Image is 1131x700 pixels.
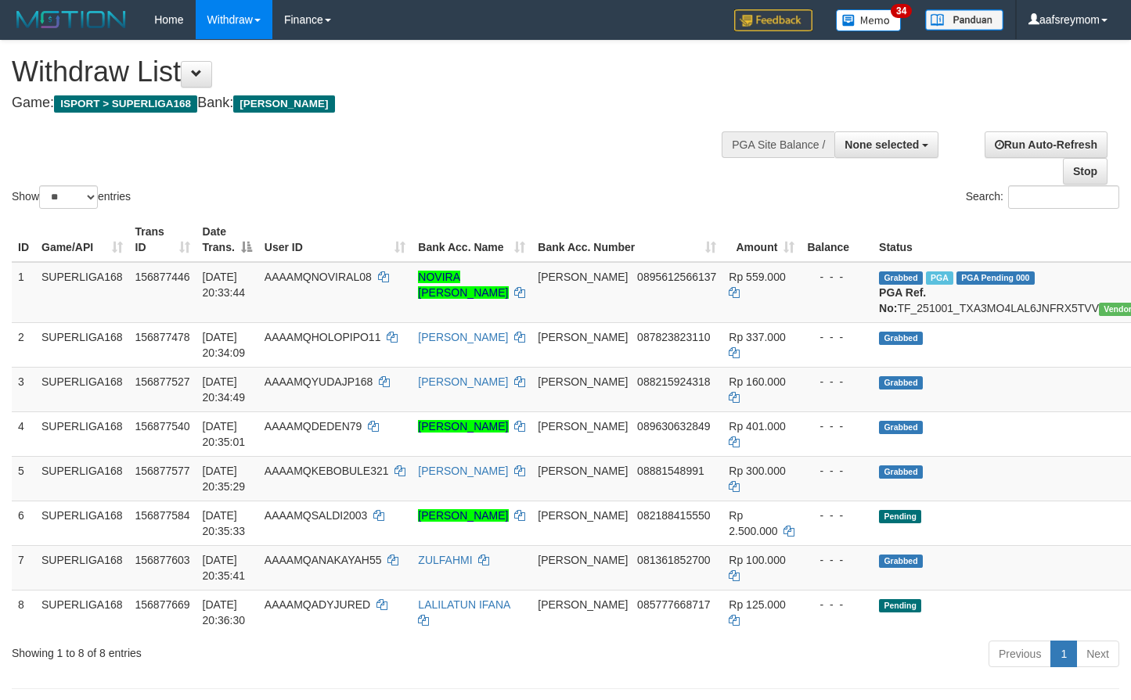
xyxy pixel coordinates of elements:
[807,508,866,523] div: - - -
[807,418,866,434] div: - - -
[35,411,129,456] td: SUPERLIGA168
[807,552,866,568] div: - - -
[418,509,508,522] a: [PERSON_NAME]
[265,554,382,566] span: AAAAMQANAKAYAH55
[12,590,35,634] td: 8
[12,456,35,501] td: 5
[891,4,912,18] span: 34
[729,420,785,433] span: Rp 401.000
[879,555,923,568] span: Grabbed
[418,554,472,566] a: ZULFAHMI
[418,375,508,388] a: [PERSON_NAME]
[538,598,628,611] span: [PERSON_NAME]
[35,262,129,323] td: SUPERLIGA168
[834,131,938,158] button: None selected
[135,420,190,433] span: 156877540
[801,217,873,262] th: Balance
[538,375,628,388] span: [PERSON_NAME]
[538,331,628,343] span: [PERSON_NAME]
[807,329,866,345] div: - - -
[538,554,628,566] span: [PERSON_NAME]
[12,322,35,367] td: 2
[729,271,785,283] span: Rp 559.000
[265,598,370,611] span: AAAAMQADYJURED
[637,598,710,611] span: Copy 085777668717 to clipboard
[418,331,508,343] a: [PERSON_NAME]
[879,599,921,612] span: Pending
[35,456,129,501] td: SUPERLIGA168
[879,376,923,389] span: Grabbed
[203,331,246,359] span: [DATE] 20:34:09
[538,420,628,433] span: [PERSON_NAME]
[12,185,131,209] label: Show entries
[135,271,190,283] span: 156877446
[985,131,1108,158] a: Run Auto-Refresh
[637,420,710,433] span: Copy 089630632849 to clipboard
[258,217,412,262] th: User ID: activate to sort column ascending
[729,509,777,537] span: Rp 2.500.000
[39,185,98,209] select: Showentries
[531,217,722,262] th: Bank Acc. Number: activate to sort column ascending
[12,501,35,545] td: 6
[12,545,35,590] td: 7
[879,510,921,523] span: Pending
[196,217,258,262] th: Date Trans.: activate to sort column descending
[722,217,801,262] th: Amount: activate to sort column ascending
[637,271,716,283] span: Copy 0895612566137 to clipboard
[265,465,389,477] span: AAAAMQKEBOBULE321
[729,331,785,343] span: Rp 337.000
[35,367,129,411] td: SUPERLIGA168
[966,185,1119,209] label: Search:
[12,56,738,88] h1: Withdraw List
[35,217,129,262] th: Game/API: activate to sort column ascending
[807,374,866,389] div: - - -
[637,375,710,388] span: Copy 088215924318 to clipboard
[203,554,246,582] span: [DATE] 20:35:41
[265,420,362,433] span: AAAAMQDEDEN79
[807,463,866,479] div: - - -
[836,9,902,31] img: Button%20Memo.svg
[538,271,628,283] span: [PERSON_NAME]
[265,271,372,283] span: AAAAMQNOVIRAL08
[1063,158,1108,185] a: Stop
[418,420,508,433] a: [PERSON_NAME]
[418,465,508,477] a: [PERSON_NAME]
[418,271,508,299] a: NOVIRA [PERSON_NAME]
[265,375,373,388] span: AAAAMQYUDAJP168
[135,331,190,343] span: 156877478
[135,598,190,611] span: 156877669
[35,501,129,545] td: SUPERLIGA168
[729,598,785,611] span: Rp 125.000
[538,509,628,522] span: [PERSON_NAME]
[879,286,926,314] b: PGA Ref. No:
[1050,641,1077,667] a: 1
[203,509,246,537] span: [DATE] 20:35:33
[203,375,246,404] span: [DATE] 20:34:49
[845,138,919,151] span: None selected
[203,465,246,493] span: [DATE] 20:35:29
[135,509,190,522] span: 156877584
[729,465,785,477] span: Rp 300.000
[35,322,129,367] td: SUPERLIGA168
[1008,185,1119,209] input: Search:
[637,465,704,477] span: Copy 08881548991 to clipboard
[35,545,129,590] td: SUPERLIGA168
[807,269,866,285] div: - - -
[637,509,710,522] span: Copy 082188415550 to clipboard
[538,465,628,477] span: [PERSON_NAME]
[807,597,866,612] div: - - -
[233,95,334,113] span: [PERSON_NAME]
[203,598,246,626] span: [DATE] 20:36:30
[729,554,785,566] span: Rp 100.000
[12,217,35,262] th: ID
[729,375,785,388] span: Rp 160.000
[1076,641,1119,667] a: Next
[879,332,923,345] span: Grabbed
[734,9,812,31] img: Feedback.jpg
[135,465,190,477] span: 156877577
[879,465,923,479] span: Grabbed
[54,95,197,113] span: ISPORT > SUPERLIGA168
[12,411,35,456] td: 4
[879,271,923,285] span: Grabbed
[722,131,834,158] div: PGA Site Balance /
